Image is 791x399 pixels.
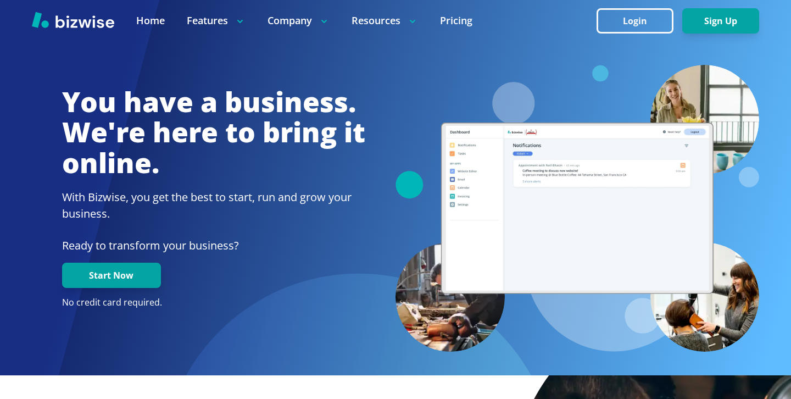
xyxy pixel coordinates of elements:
[32,12,114,28] img: Bizwise Logo
[352,14,418,27] p: Resources
[62,263,161,288] button: Start Now
[187,14,246,27] p: Features
[440,14,472,27] a: Pricing
[62,270,161,281] a: Start Now
[682,16,759,26] a: Sign Up
[62,189,365,222] h2: With Bizwise, you get the best to start, run and grow your business.
[682,8,759,34] button: Sign Up
[62,297,365,309] p: No credit card required.
[136,14,165,27] a: Home
[597,8,673,34] button: Login
[597,16,682,26] a: Login
[62,237,365,254] p: Ready to transform your business?
[268,14,330,27] p: Company
[62,87,365,179] h1: You have a business. We're here to bring it online.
